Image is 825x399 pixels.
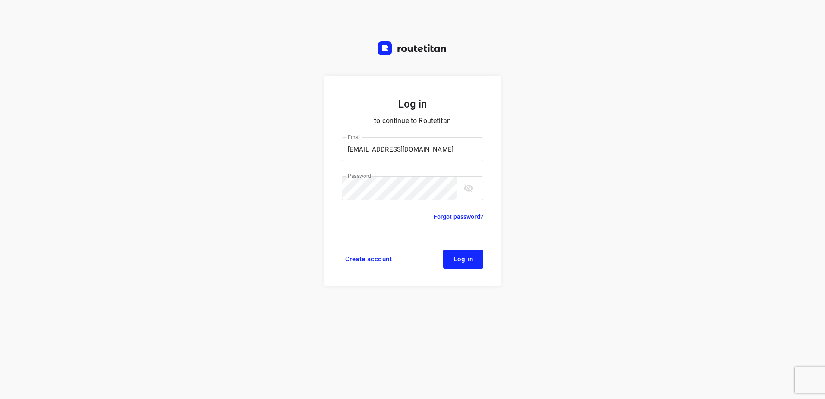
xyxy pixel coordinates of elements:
[378,41,447,57] a: Routetitan
[378,41,447,55] img: Routetitan
[453,256,473,263] span: Log in
[342,250,395,269] a: Create account
[345,256,392,263] span: Create account
[443,250,483,269] button: Log in
[342,115,483,127] p: to continue to Routetitan
[460,180,477,197] button: toggle password visibility
[342,97,483,111] h5: Log in
[434,212,483,222] a: Forgot password?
